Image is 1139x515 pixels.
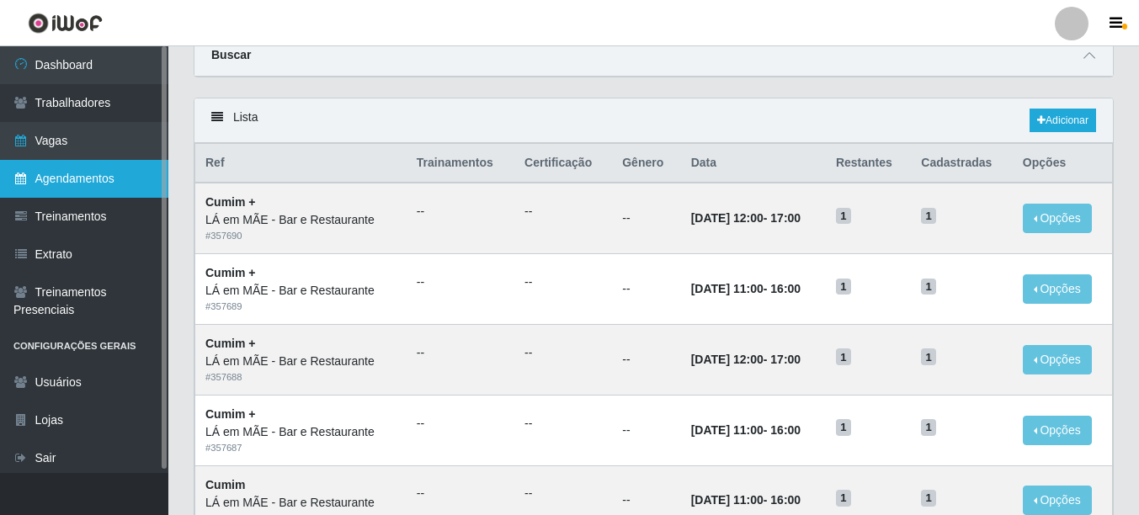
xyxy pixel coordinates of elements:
div: # 357689 [205,300,397,314]
span: 1 [836,208,851,225]
strong: - [691,493,801,507]
ul: -- [524,203,602,220]
td: -- [612,395,680,465]
strong: - [691,282,801,295]
strong: Cumim + [205,266,256,279]
td: -- [612,324,680,395]
div: LÁ em MÃE - Bar e Restaurante [205,494,397,512]
div: LÁ em MÃE - Bar e Restaurante [205,282,397,300]
strong: Buscar [211,48,251,61]
div: Lista [194,98,1113,143]
div: LÁ em MÃE - Bar e Restaurante [205,423,397,441]
strong: Cumim + [205,407,256,421]
th: Gênero [612,144,680,183]
time: [DATE] 11:00 [691,423,764,437]
ul: -- [417,485,504,502]
button: Opções [1023,486,1092,515]
strong: - [691,211,801,225]
strong: - [691,423,801,437]
time: 16:00 [770,423,801,437]
img: CoreUI Logo [28,13,103,34]
button: Opções [1023,416,1092,445]
ul: -- [524,485,602,502]
strong: - [691,353,801,366]
td: -- [612,183,680,253]
ul: -- [417,344,504,362]
span: 1 [836,419,851,436]
span: 1 [921,490,936,507]
time: [DATE] 11:00 [691,493,764,507]
span: 1 [836,279,851,295]
th: Certificação [514,144,612,183]
span: 1 [921,279,936,295]
ul: -- [417,273,504,291]
time: [DATE] 11:00 [691,282,764,295]
ul: -- [417,203,504,220]
span: 1 [836,348,851,365]
div: # 357690 [205,229,397,243]
ul: -- [524,273,602,291]
span: 1 [836,490,851,507]
th: Data [681,144,826,183]
th: Trainamentos [407,144,514,183]
div: LÁ em MÃE - Bar e Restaurante [205,211,397,229]
a: Adicionar [1030,109,1096,132]
span: 1 [921,208,936,225]
th: Opções [1013,144,1113,183]
div: # 357688 [205,370,397,385]
th: Restantes [826,144,911,183]
ul: -- [417,415,504,433]
time: [DATE] 12:00 [691,353,764,366]
time: [DATE] 12:00 [691,211,764,225]
ul: -- [524,344,602,362]
button: Opções [1023,274,1092,304]
ul: -- [524,415,602,433]
th: Cadastradas [911,144,1013,183]
strong: Cumim [205,478,245,491]
div: # 357687 [205,441,397,455]
div: LÁ em MÃE - Bar e Restaurante [205,353,397,370]
time: 17:00 [770,211,801,225]
td: -- [612,254,680,325]
time: 16:00 [770,282,801,295]
time: 17:00 [770,353,801,366]
button: Opções [1023,345,1092,374]
button: Opções [1023,204,1092,233]
strong: Cumim + [205,337,256,350]
strong: Cumim + [205,195,256,209]
th: Ref [195,144,407,183]
span: 1 [921,348,936,365]
time: 16:00 [770,493,801,507]
span: 1 [921,419,936,436]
